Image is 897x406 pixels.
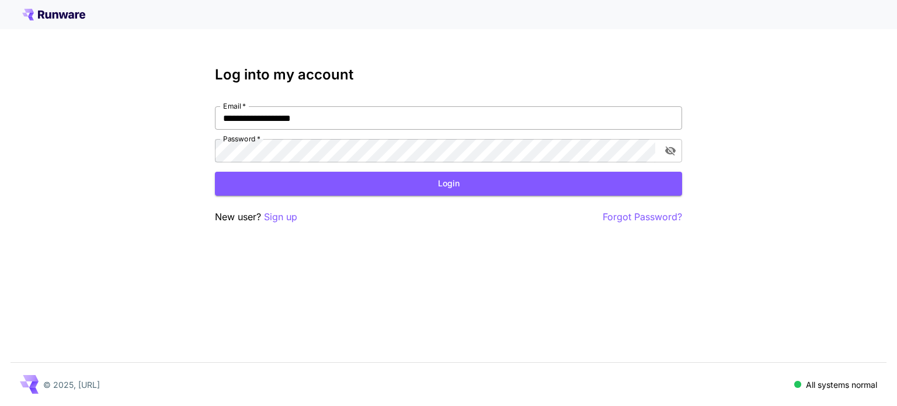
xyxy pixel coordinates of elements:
p: New user? [215,210,297,224]
label: Email [223,101,246,111]
label: Password [223,134,260,144]
h3: Log into my account [215,67,682,83]
button: Forgot Password? [603,210,682,224]
button: toggle password visibility [660,140,681,161]
p: All systems normal [806,379,877,391]
button: Sign up [264,210,297,224]
p: © 2025, [URL] [43,379,100,391]
button: Login [215,172,682,196]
